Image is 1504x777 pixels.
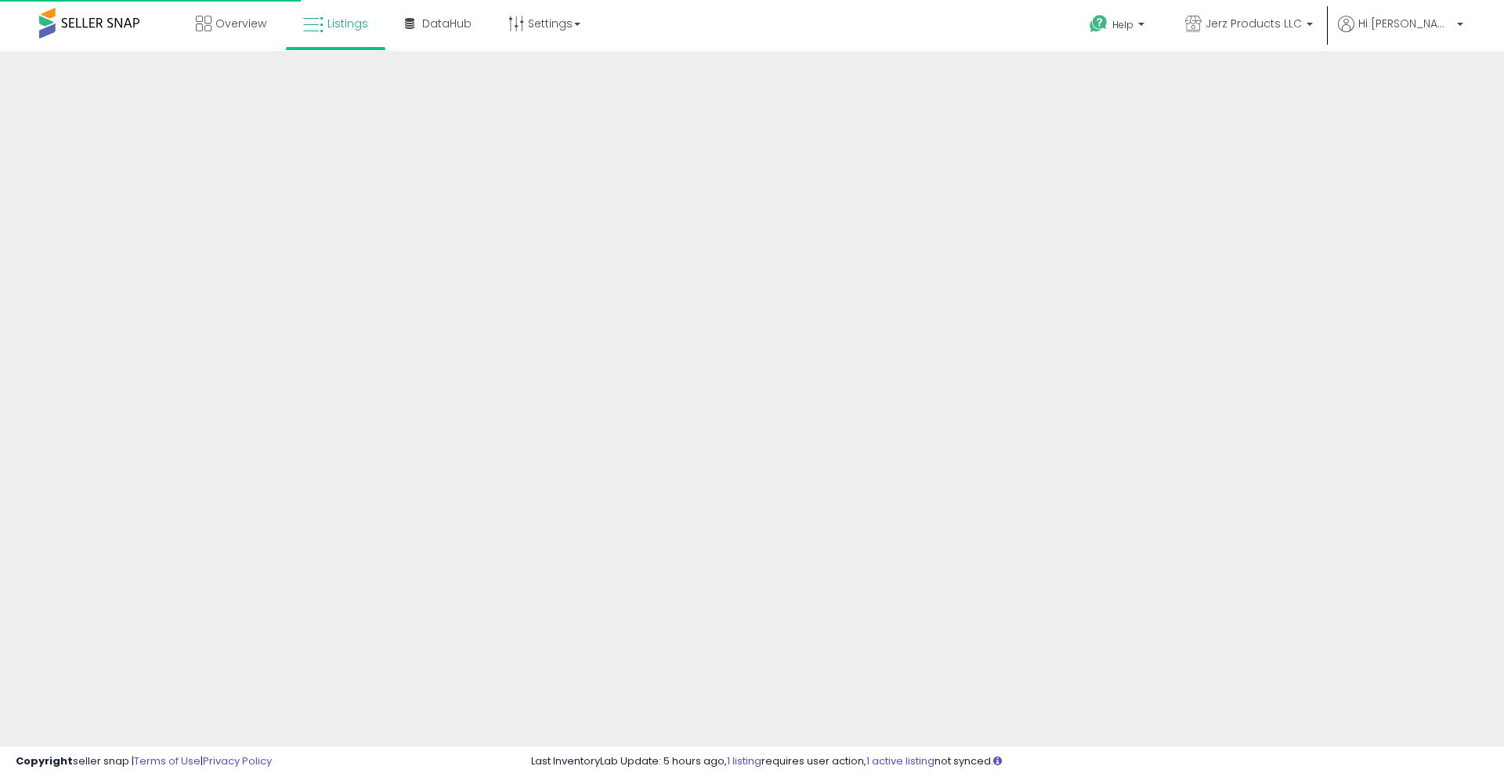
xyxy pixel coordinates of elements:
[1112,18,1133,31] span: Help
[215,16,266,31] span: Overview
[1206,16,1302,31] span: Jerz Products LLC
[327,16,368,31] span: Listings
[1358,16,1452,31] span: Hi [PERSON_NAME]
[1089,14,1108,34] i: Get Help
[422,16,472,31] span: DataHub
[1077,2,1160,51] a: Help
[1338,16,1463,51] a: Hi [PERSON_NAME]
